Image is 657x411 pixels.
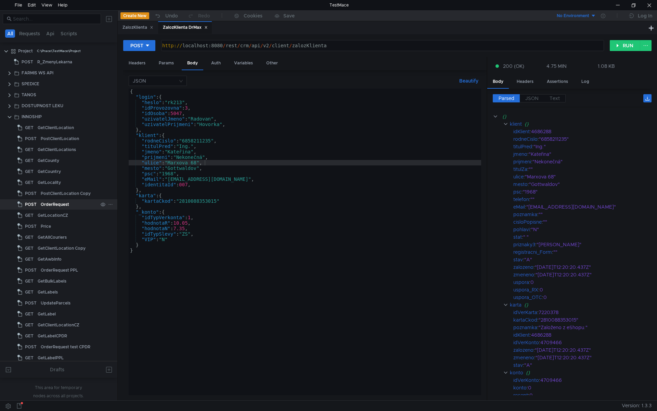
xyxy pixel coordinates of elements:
[38,177,61,188] div: GetLocality
[513,128,530,135] div: idKlient
[38,309,56,319] div: GetLabel
[22,79,39,89] div: SPEDICE
[523,233,643,241] div: " "
[530,196,643,203] div: ""
[510,120,522,128] div: klient
[41,134,79,144] div: PostClientLocation
[41,265,78,275] div: OrderRequest PPL
[513,354,652,361] div: :
[513,203,652,211] div: :
[25,145,34,155] span: GET
[206,57,226,70] div: Auth
[25,309,34,319] span: GET
[38,243,86,253] div: GetClientLocation Copy
[513,173,652,180] div: :
[38,155,59,166] div: GetCounty
[525,95,539,101] span: JSON
[18,46,33,56] div: Project
[38,320,79,330] div: GetClientLocationCZ
[25,287,34,297] span: GET
[530,278,643,286] div: 0
[513,294,652,301] div: :
[513,150,527,158] div: jmeno
[25,331,34,341] span: GET
[41,199,69,210] div: OrderRequest
[456,77,481,85] button: Beautify
[513,143,532,150] div: titulPred
[539,324,644,331] div: "Založeno z eShopu."
[550,95,560,101] span: Text
[513,384,652,391] div: :
[524,256,643,263] div: "A"
[513,263,652,271] div: :
[513,196,652,203] div: :
[540,376,644,384] div: 4709466
[553,248,645,256] div: ""
[25,254,34,264] span: GET
[511,75,539,88] div: Headers
[25,221,37,232] span: POST
[25,188,37,199] span: POST
[120,12,149,19] button: Create New
[165,12,178,20] div: Undo
[244,12,262,20] div: Cookies
[513,211,652,218] div: :
[513,339,652,346] div: :
[513,128,652,135] div: :
[38,145,76,155] div: GetClientLocations
[513,331,652,339] div: :
[513,180,528,188] div: mesto
[513,278,529,286] div: uspora
[25,353,34,363] span: GET
[513,196,529,203] div: telefon
[513,226,530,233] div: pohlavi
[25,276,34,286] span: GET
[22,68,53,78] div: FARMIS WS API
[513,165,527,173] div: titulZa
[526,203,643,211] div: "[EMAIL_ADDRESS][DOMAIN_NAME]"
[576,75,595,88] div: Log
[539,316,644,324] div: "2810088353015"
[25,232,34,242] span: GET
[536,271,644,278] div: "[DATE]T12:20:20.437Z"
[513,294,542,301] div: uspora_OTC
[525,120,643,128] div: {}
[513,218,542,226] div: cisloPopisne
[549,10,596,21] button: No Environment
[529,391,643,399] div: 0
[513,188,652,196] div: :
[510,369,523,376] div: konto
[513,278,652,286] div: :
[38,123,74,133] div: GetClientLocation
[22,57,33,67] span: POST
[182,57,203,70] div: Body
[513,173,524,180] div: ulice
[513,346,652,354] div: :
[513,391,528,399] div: recept
[513,376,539,384] div: idVerKonto
[529,150,643,158] div: "Kateřina"
[513,180,652,188] div: :
[513,143,652,150] div: :
[25,123,34,133] span: GET
[25,177,34,188] span: GET
[513,286,538,294] div: uspora_RX
[25,243,34,253] span: GET
[525,173,643,180] div: "Marxova 68"
[557,13,589,19] div: No Environment
[25,210,34,221] span: GET
[25,265,37,275] span: POST
[543,294,644,301] div: 0
[37,46,81,56] div: C:\Prace\TestMace\Project
[535,263,643,271] div: "[DATE]T12:20:20.437Z"
[59,29,79,38] button: Scripts
[38,353,64,363] div: GetLabelPPL
[38,232,67,242] div: GetAllCouriers
[513,384,527,391] div: konto
[163,24,208,31] div: ZalozKlienta DrMax
[123,57,151,70] div: Headers
[38,287,58,297] div: GetLabels
[25,155,34,166] span: GET
[41,188,91,199] div: PostClientLocation Copy
[22,112,42,122] div: INNOSHIP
